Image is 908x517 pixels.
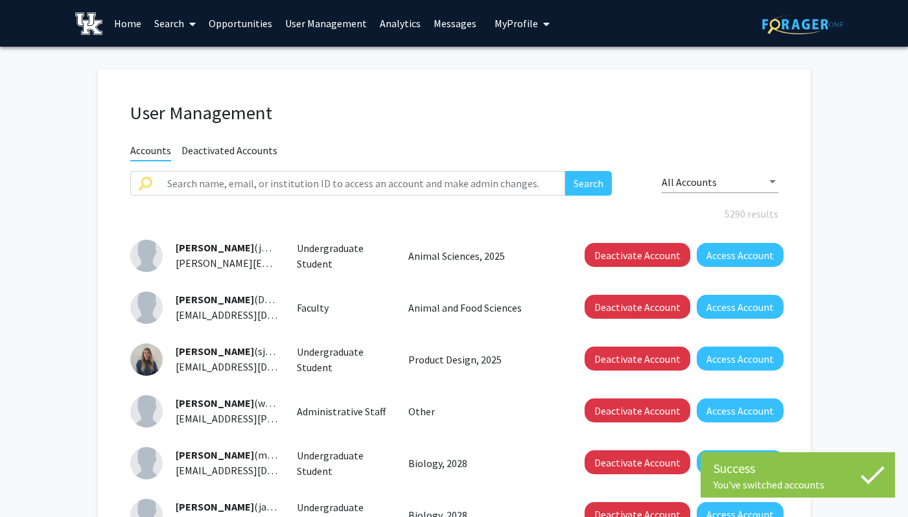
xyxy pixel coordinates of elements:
button: Deactivate Account [585,243,690,267]
a: Opportunities [202,1,279,46]
div: Undergraduate Student [287,240,399,271]
span: [PERSON_NAME] [176,293,254,306]
span: [PERSON_NAME] [176,448,254,461]
p: Other [408,404,556,419]
h1: User Management [130,102,778,124]
button: Access Account [697,398,784,422]
span: Deactivated Accounts [181,144,277,160]
span: (mab293) [176,448,297,461]
div: 5290 results [121,206,788,222]
div: You've switched accounts [714,478,882,491]
a: Search [148,1,202,46]
button: Access Account [697,295,784,319]
img: Profile Picture [130,240,163,272]
div: Faculty [287,300,399,316]
input: Search name, email, or institution ID to access an account and make admin changes. [159,171,566,196]
img: Profile Picture [130,343,163,376]
div: Success [714,459,882,478]
span: [PERSON_NAME] [176,500,254,513]
span: [EMAIL_ADDRESS][DOMAIN_NAME] [176,308,334,321]
p: Animal and Food Sciences [408,300,556,316]
span: [EMAIL_ADDRESS][DOMAIN_NAME] [176,360,334,373]
a: Analytics [373,1,427,46]
span: [PERSON_NAME][EMAIL_ADDRESS][DOMAIN_NAME] [176,257,411,270]
a: Home [108,1,148,46]
span: (sjaa222) [176,345,294,358]
img: Profile Picture [130,395,163,428]
p: Animal Sciences, 2025 [408,248,556,264]
span: (DAARON) [176,293,300,306]
a: Messages [427,1,483,46]
a: User Management [279,1,373,46]
button: Deactivate Account [585,295,690,319]
div: Undergraduate Student [287,344,399,375]
span: [PERSON_NAME] [176,396,254,409]
button: Deactivate Account [585,347,690,371]
img: ForagerOne Logo [762,14,843,34]
button: Access Account [697,347,784,371]
img: Profile Picture [130,292,163,324]
img: University of Kentucky Logo [75,12,103,35]
span: (jaab231) [176,500,296,513]
button: Access Account [697,243,784,267]
p: Product Design, 2025 [408,352,556,367]
span: [PERSON_NAME] [176,241,254,254]
span: My Profile [495,17,538,30]
span: [PERSON_NAME] [176,345,254,358]
span: (jmfl245) [176,241,296,254]
span: [EMAIL_ADDRESS][PERSON_NAME][DOMAIN_NAME] [176,412,411,425]
button: Search [565,171,612,196]
div: Administrative Staff [287,404,399,419]
button: Access Account [697,450,784,474]
p: Biology, 2028 [408,455,556,471]
iframe: Chat [10,459,55,507]
button: Deactivate Account [585,450,690,474]
span: All Accounts [662,176,717,189]
img: Profile Picture [130,447,163,479]
div: Undergraduate Student [287,448,399,479]
span: [EMAIL_ADDRESS][DOMAIN_NAME] [176,464,334,477]
span: (waaaro0) [176,396,299,409]
button: Deactivate Account [585,398,690,422]
span: Accounts [130,144,171,161]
